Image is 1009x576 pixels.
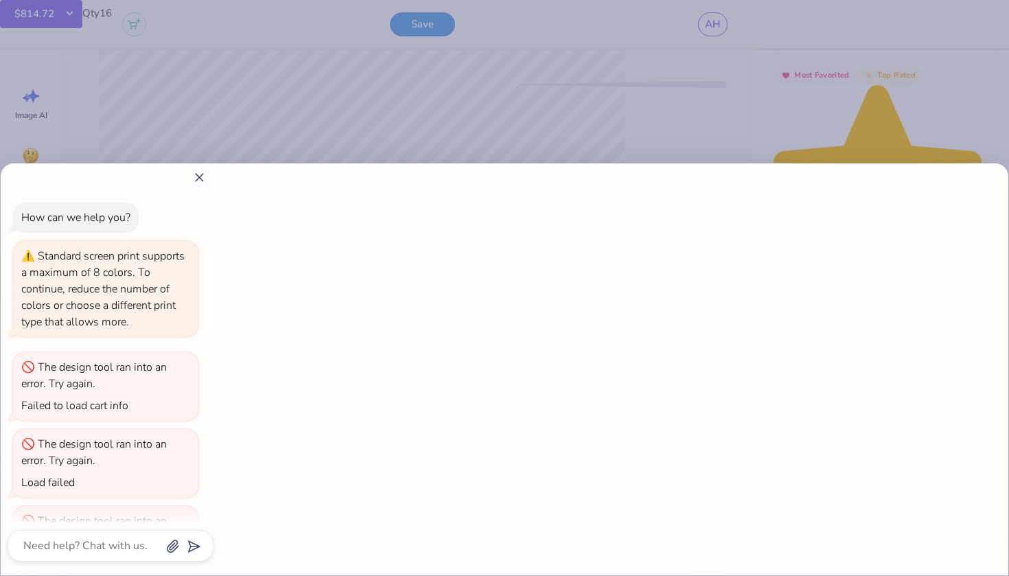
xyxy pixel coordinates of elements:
div: Standard screen print supports a maximum of 8 colors. To continue, reduce the number of colors or... [21,249,185,330]
div: How can we help you? [21,210,130,225]
div: Load failed [21,475,75,490]
div: The design tool ran into an error. Try again. [21,437,167,468]
div: The design tool ran into an error. Try again. [21,360,167,391]
div: Failed to load cart info [21,398,128,413]
div: The design tool ran into an error. Try again. [21,514,167,545]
